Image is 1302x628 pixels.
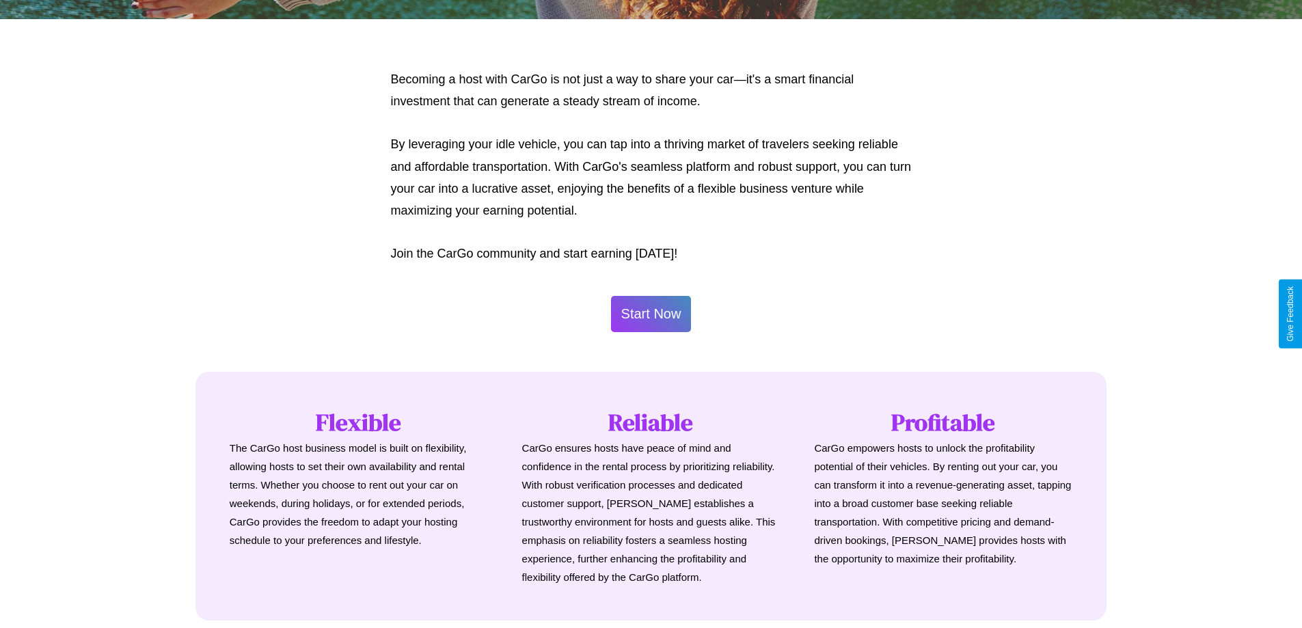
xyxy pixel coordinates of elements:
h1: Reliable [522,406,781,439]
p: CarGo ensures hosts have peace of mind and confidence in the rental process by prioritizing relia... [522,439,781,586]
p: Becoming a host with CarGo is not just a way to share your car—it's a smart financial investment ... [391,68,912,113]
p: Join the CarGo community and start earning [DATE]! [391,243,912,264]
p: CarGo empowers hosts to unlock the profitability potential of their vehicles. By renting out your... [814,439,1072,568]
h1: Profitable [814,406,1072,439]
p: By leveraging your idle vehicle, you can tap into a thriving market of travelers seeking reliable... [391,133,912,222]
p: The CarGo host business model is built on flexibility, allowing hosts to set their own availabili... [230,439,488,549]
div: Give Feedback [1286,286,1295,342]
h1: Flexible [230,406,488,439]
button: Start Now [611,296,692,332]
